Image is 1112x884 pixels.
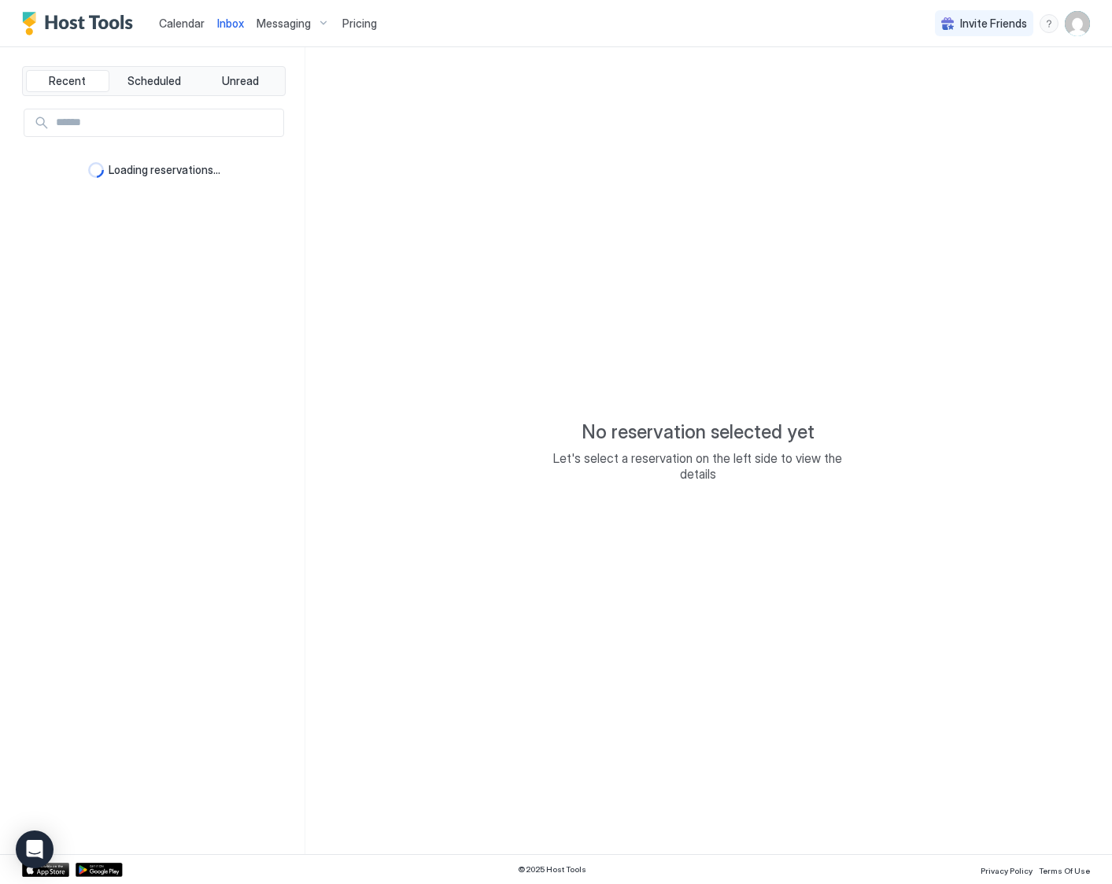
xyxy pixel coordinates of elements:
[50,109,283,136] input: Input Field
[16,830,54,868] div: Open Intercom Messenger
[109,163,220,177] span: Loading reservations...
[26,70,109,92] button: Recent
[217,15,244,31] a: Inbox
[127,74,181,88] span: Scheduled
[88,162,104,178] div: loading
[222,74,259,88] span: Unread
[159,17,205,30] span: Calendar
[582,420,815,444] span: No reservation selected yet
[22,66,286,96] div: tab-group
[22,12,140,35] a: Host Tools Logo
[198,70,282,92] button: Unread
[1040,14,1058,33] div: menu
[1039,866,1090,875] span: Terms Of Use
[1065,11,1090,36] div: User profile
[960,17,1027,31] span: Invite Friends
[981,866,1033,875] span: Privacy Policy
[257,17,311,31] span: Messaging
[22,863,69,877] a: App Store
[518,864,586,875] span: © 2025 Host Tools
[981,861,1033,878] a: Privacy Policy
[113,70,196,92] button: Scheduled
[217,17,244,30] span: Inbox
[342,17,377,31] span: Pricing
[49,74,86,88] span: Recent
[1039,861,1090,878] a: Terms Of Use
[541,450,855,482] span: Let's select a reservation on the left side to view the details
[76,863,123,877] a: Google Play Store
[159,15,205,31] a: Calendar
